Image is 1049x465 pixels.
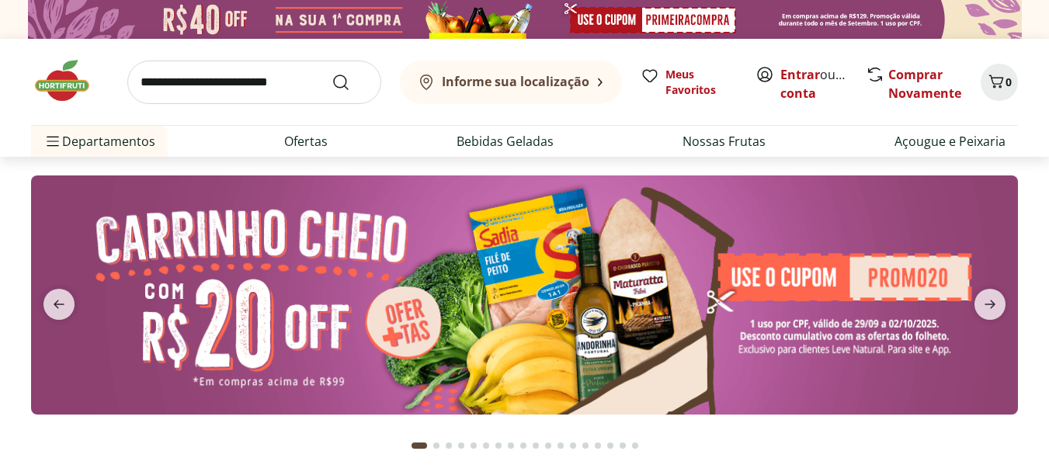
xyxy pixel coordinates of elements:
button: Go to page 16 from fs-carousel [604,427,617,464]
span: 0 [1006,75,1012,89]
button: Current page from fs-carousel [408,427,430,464]
button: Go to page 14 from fs-carousel [579,427,592,464]
img: Hortifruti [31,57,109,104]
a: Entrar [780,66,820,83]
button: Go to page 18 from fs-carousel [629,427,641,464]
button: Submit Search [332,73,369,92]
button: next [962,289,1018,320]
button: Go to page 9 from fs-carousel [517,427,530,464]
button: Go to page 7 from fs-carousel [492,427,505,464]
button: Go to page 5 from fs-carousel [467,427,480,464]
button: Go to page 11 from fs-carousel [542,427,554,464]
button: Go to page 17 from fs-carousel [617,427,629,464]
a: Bebidas Geladas [457,132,554,151]
span: Meus Favoritos [665,67,737,98]
button: Go to page 3 from fs-carousel [443,427,455,464]
span: Departamentos [43,123,155,160]
b: Informe sua localização [442,73,589,90]
button: Go to page 8 from fs-carousel [505,427,517,464]
button: Go to page 15 from fs-carousel [592,427,604,464]
button: Go to page 2 from fs-carousel [430,427,443,464]
img: cupom [31,175,1018,415]
a: Meus Favoritos [641,67,737,98]
button: Go to page 6 from fs-carousel [480,427,492,464]
button: Carrinho [981,64,1018,101]
button: Go to page 4 from fs-carousel [455,427,467,464]
a: Ofertas [284,132,328,151]
button: Go to page 13 from fs-carousel [567,427,579,464]
a: Comprar Novamente [888,66,961,102]
span: ou [780,65,849,102]
button: Go to page 12 from fs-carousel [554,427,567,464]
a: Nossas Frutas [683,132,766,151]
button: previous [31,289,87,320]
button: Informe sua localização [400,61,622,104]
a: Criar conta [780,66,866,102]
button: Go to page 10 from fs-carousel [530,427,542,464]
button: Menu [43,123,62,160]
a: Açougue e Peixaria [894,132,1006,151]
input: search [127,61,381,104]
